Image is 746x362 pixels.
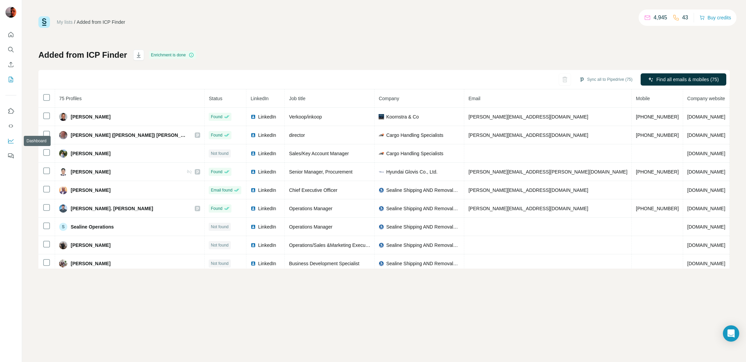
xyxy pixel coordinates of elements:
img: company-logo [379,242,384,248]
span: Find all emails & mobiles (75) [656,76,719,83]
span: [DOMAIN_NAME] [687,132,725,138]
span: Sealine Shipping AND Removals L.L.C [386,242,460,249]
span: Sealine Shipping AND Removals L.L.C [386,187,460,194]
span: Found [211,169,222,175]
span: Not found [211,224,228,230]
span: Found [211,205,222,212]
span: Operations Manager [289,206,332,211]
img: Avatar [59,241,67,249]
span: [PERSON_NAME] [71,150,110,157]
span: Status [209,96,222,101]
button: Quick start [5,29,16,41]
h1: Added from ICP Finder [38,50,127,60]
button: Enrich CSV [5,58,16,71]
span: [PERSON_NAME] [71,168,110,175]
span: LinkedIn [258,242,276,249]
div: Open Intercom Messenger [723,325,739,342]
span: [PERSON_NAME]. [PERSON_NAME] [71,205,153,212]
span: [DOMAIN_NAME] [687,114,725,120]
span: LinkedIn [258,113,276,120]
span: Koornstra & Co [386,113,419,120]
span: 75 Profiles [59,96,82,101]
span: [PERSON_NAME] [71,187,110,194]
span: Business Development Specialist [289,261,359,266]
div: Enrichment is done [149,51,196,59]
img: company-logo [379,169,384,175]
span: Sealine Shipping AND Removals L.L.C [386,205,460,212]
span: [DOMAIN_NAME] [687,187,725,193]
span: [DOMAIN_NAME] [687,151,725,156]
span: [PERSON_NAME][EMAIL_ADDRESS][DOMAIN_NAME] [468,187,588,193]
span: Senior Manager, Procurement [289,169,352,175]
span: LinkedIn [258,168,276,175]
img: Surfe Logo [38,16,50,28]
span: [DOMAIN_NAME] [687,169,725,175]
span: LinkedIn [258,205,276,212]
span: director [289,132,305,138]
img: LinkedIn logo [250,132,256,138]
span: Hyundai Glovis Co., Ltd. [386,168,437,175]
span: LinkedIn [250,96,268,101]
img: Avatar [59,131,67,139]
span: LinkedIn [258,223,276,230]
p: 4,945 [654,14,667,22]
button: Use Surfe on LinkedIn [5,105,16,117]
button: My lists [5,73,16,86]
img: company-logo [379,132,384,138]
span: Cargo Handling Specialists [386,150,443,157]
span: [PHONE_NUMBER] [636,132,679,138]
span: [PERSON_NAME] ([PERSON_NAME]) [PERSON_NAME] [71,132,188,139]
span: Email [468,96,480,101]
img: Avatar [59,186,67,194]
span: Job title [289,96,305,101]
img: LinkedIn logo [250,224,256,230]
img: company-logo [379,261,384,266]
span: LinkedIn [258,260,276,267]
span: [PERSON_NAME][EMAIL_ADDRESS][PERSON_NAME][DOMAIN_NAME] [468,169,627,175]
p: 43 [682,14,688,22]
span: [PHONE_NUMBER] [636,169,679,175]
img: company-logo [379,187,384,193]
img: company-logo [379,151,384,156]
li: / [74,19,75,25]
span: Not found [211,150,228,157]
img: Avatar [59,149,67,158]
img: LinkedIn logo [250,114,256,120]
button: Find all emails & mobiles (75) [641,73,726,86]
span: [DOMAIN_NAME] [687,224,725,230]
span: Mobile [636,96,650,101]
span: Not found [211,242,228,248]
span: [PHONE_NUMBER] [636,206,679,211]
span: [PHONE_NUMBER] [636,114,679,120]
a: My lists [57,19,73,25]
span: Sealine Shipping AND Removals L.L.C [386,223,460,230]
span: Company website [687,96,725,101]
span: Sealine Operations [71,223,114,230]
span: Not found [211,260,228,267]
span: Cargo Handling Specialists [386,132,443,139]
img: LinkedIn logo [250,151,256,156]
span: LinkedIn [258,187,276,194]
img: LinkedIn logo [250,242,256,248]
button: Dashboard [5,135,16,147]
span: Chief Executive Officer [289,187,337,193]
img: company-logo [379,114,384,120]
div: S [59,223,67,231]
span: Operations Manager [289,224,332,230]
span: LinkedIn [258,150,276,157]
span: Verkoop/inkoop [289,114,322,120]
span: [PERSON_NAME] [71,113,110,120]
img: LinkedIn logo [250,187,256,193]
img: company-logo [379,206,384,211]
span: Found [211,114,222,120]
button: Feedback [5,150,16,162]
span: Sealine Shipping AND Removals L.L.C [386,260,460,267]
span: Email found [211,187,232,193]
img: Avatar [59,168,67,176]
span: Sales/Key Account Manager [289,151,349,156]
span: [PERSON_NAME][EMAIL_ADDRESS][DOMAIN_NAME] [468,132,588,138]
span: Found [211,132,222,138]
span: [DOMAIN_NAME] [687,261,725,266]
img: Avatar [59,259,67,268]
img: LinkedIn logo [250,206,256,211]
